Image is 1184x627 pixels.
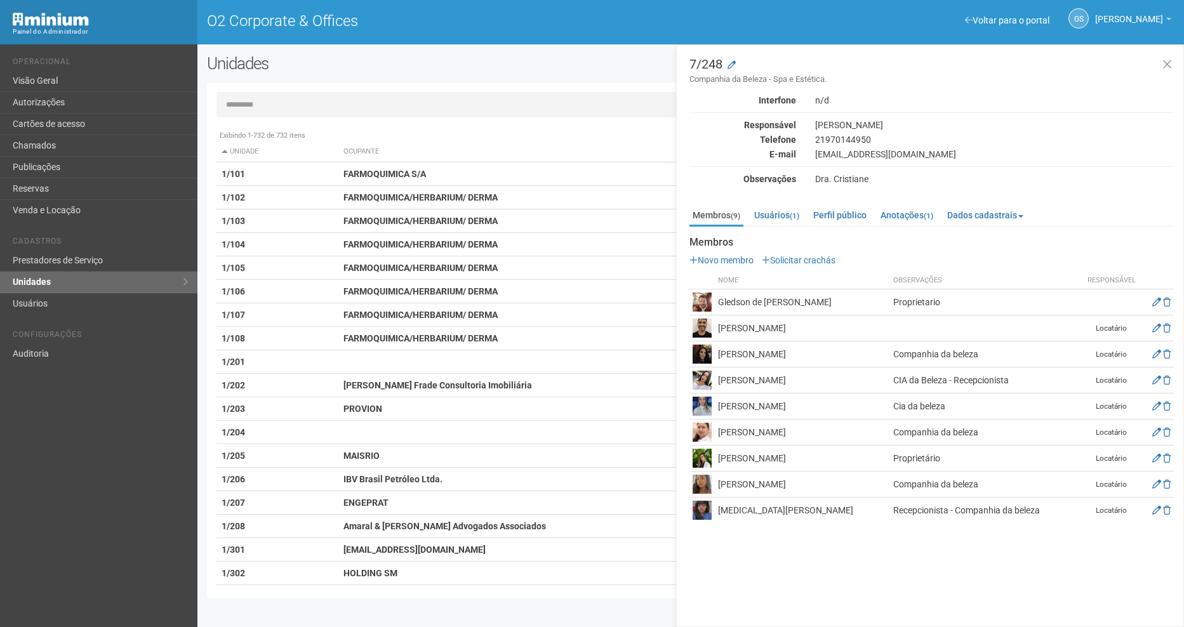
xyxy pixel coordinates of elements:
strong: PROVION [343,404,382,414]
strong: 1/208 [222,521,245,531]
strong: Amaral & [PERSON_NAME] Advogados Associados [343,521,546,531]
strong: 1/108 [222,333,245,343]
strong: 1/205 [222,451,245,461]
li: Operacional [13,57,188,70]
td: Cia da beleza [890,393,1079,419]
h3: 7/248 [689,58,1174,85]
a: Editar membro [1152,323,1161,333]
div: 21970144950 [806,134,1183,145]
td: [PERSON_NAME] [715,315,890,341]
div: Telefone [680,134,806,145]
strong: [PERSON_NAME] Frade Consultoria Imobiliária [343,380,532,390]
td: Locatário [1080,341,1143,367]
a: Editar membro [1152,427,1161,437]
a: Usuários(1) [751,206,802,225]
strong: FARMOQUIMICA/HERBARIUM/ DERMA [343,286,498,296]
div: E-mail [680,148,806,160]
img: user.png [693,449,712,468]
a: Excluir membro [1163,323,1171,333]
strong: 1/102 [222,192,245,202]
a: Excluir membro [1163,401,1171,411]
strong: 1/206 [222,474,245,484]
strong: FARMOQUIMICA/HERBARIUM/ DERMA [343,333,498,343]
div: Dra. Cristiane [806,173,1183,185]
div: Observações [680,173,806,185]
strong: 1/301 [222,544,245,555]
a: Novo membro [689,255,754,265]
td: Locatário [1080,315,1143,341]
th: Ocupante: activate to sort column ascending [338,142,757,162]
strong: 1/103 [222,216,245,226]
td: Companhia da beleza [890,472,1079,498]
small: Companhia da Beleza - Spa e Estética. [689,74,1174,85]
a: Dados cadastrais [944,206,1027,225]
td: Proprietario [890,289,1079,315]
div: [PERSON_NAME] [806,119,1183,131]
h1: O2 Corporate & Offices [207,13,681,29]
img: user.png [693,319,712,338]
a: Membros(9) [689,206,743,227]
a: Editar membro [1152,375,1161,385]
strong: IBV Brasil Petróleo Ltda. [343,474,442,484]
li: Cadastros [13,237,188,250]
img: user.png [693,293,712,312]
strong: FARMOQUIMICA/HERBARIUM/ DERMA [343,239,498,249]
th: Observações [890,272,1079,289]
a: [PERSON_NAME] [1095,16,1171,26]
td: Proprietário [890,445,1079,472]
img: Minium [13,13,89,26]
a: Excluir membro [1163,375,1171,385]
td: [MEDICAL_DATA][PERSON_NAME] [715,498,890,524]
a: Excluir membro [1163,505,1171,515]
small: (1) [790,211,799,220]
strong: 1/204 [222,427,245,437]
td: Locatário [1080,472,1143,498]
a: Editar membro [1152,297,1161,307]
a: Excluir membro [1163,349,1171,359]
strong: FARMOQUIMICA/HERBARIUM/ DERMA [343,310,498,320]
td: CIA da Beleza - Recepcionista [890,367,1079,393]
strong: HOLDING SM [343,568,397,578]
strong: 1/202 [222,380,245,390]
a: Solicitar crachás [762,255,835,265]
div: n/d [806,95,1183,106]
strong: 1/201 [222,357,245,367]
td: Gledson de [PERSON_NAME] [715,289,890,315]
h2: Unidades [207,54,599,73]
strong: 1/105 [222,263,245,273]
td: Locatário [1080,498,1143,524]
div: Responsável [680,119,806,131]
span: Gabriela Souza [1095,2,1163,24]
a: Editar membro [1152,479,1161,489]
img: user.png [693,397,712,416]
a: Modificar a unidade [728,59,736,72]
strong: 1/207 [222,498,245,508]
img: user.png [693,423,712,442]
strong: FARMOQUIMICA/HERBARIUM/ DERMA [343,216,498,226]
strong: FARMOQUIMICA/HERBARIUM/ DERMA [343,263,498,273]
td: [PERSON_NAME] [715,341,890,367]
td: [PERSON_NAME] [715,445,890,472]
a: Perfil público [810,206,870,225]
strong: 1/106 [222,286,245,296]
td: Locatário [1080,367,1143,393]
small: (1) [924,211,933,220]
strong: Membros [689,237,1174,248]
td: Companhia da beleza [890,341,1079,367]
div: Painel do Administrador [13,26,188,37]
strong: ENGEPRAT [343,498,389,508]
strong: 1/302 [222,568,245,578]
td: Locatário [1080,445,1143,472]
td: Recepcionista - Companhia da beleza [890,498,1079,524]
td: Companhia da beleza [890,419,1079,445]
strong: FARMOQUIMICA/HERBARIUM/ DERMA [343,192,498,202]
a: Excluir membro [1163,297,1171,307]
strong: 1/101 [222,169,245,179]
strong: MAISRIO [343,451,380,461]
th: Unidade: activate to sort column descending [216,142,338,162]
a: Editar membro [1152,349,1161,359]
img: user.png [693,345,712,364]
td: Locatário [1080,419,1143,445]
div: [EMAIL_ADDRESS][DOMAIN_NAME] [806,148,1183,160]
div: Exibindo 1-732 de 732 itens [216,130,1165,142]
